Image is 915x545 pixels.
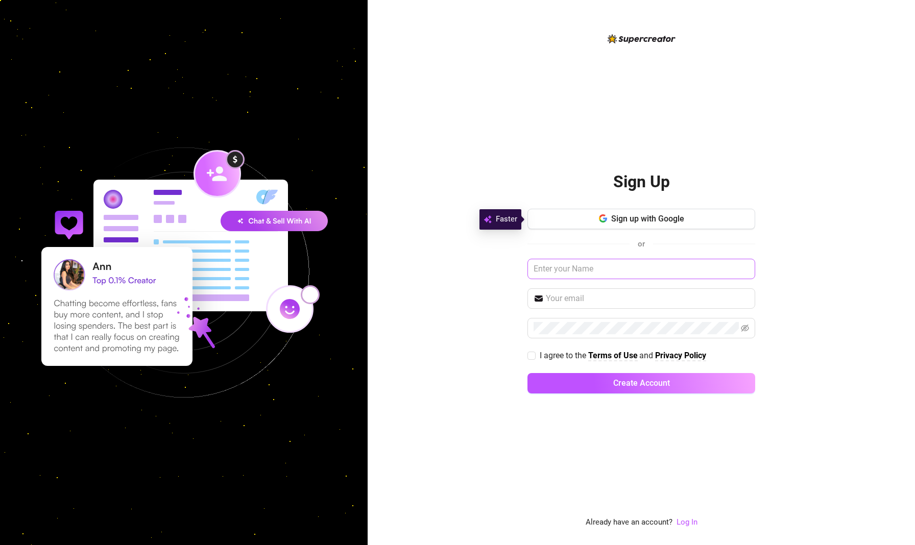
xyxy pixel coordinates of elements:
[527,209,755,229] button: Sign up with Google
[484,213,492,226] img: svg%3e
[608,34,676,43] img: logo-BBDzfeDw.svg
[588,351,638,360] strong: Terms of Use
[639,351,655,360] span: and
[546,292,749,305] input: Your email
[655,351,706,361] a: Privacy Policy
[496,213,517,226] span: Faster
[7,96,360,449] img: signup-background-D0MIrEPF.svg
[586,516,672,529] span: Already have an account?
[613,378,670,388] span: Create Account
[588,351,638,361] a: Terms of Use
[741,324,749,332] span: eye-invisible
[613,171,670,192] h2: Sign Up
[611,214,684,224] span: Sign up with Google
[638,239,645,249] span: or
[527,373,755,393] button: Create Account
[655,351,706,360] strong: Privacy Policy
[540,351,588,360] span: I agree to the
[677,517,697,527] a: Log In
[527,259,755,279] input: Enter your Name
[677,516,697,529] a: Log In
